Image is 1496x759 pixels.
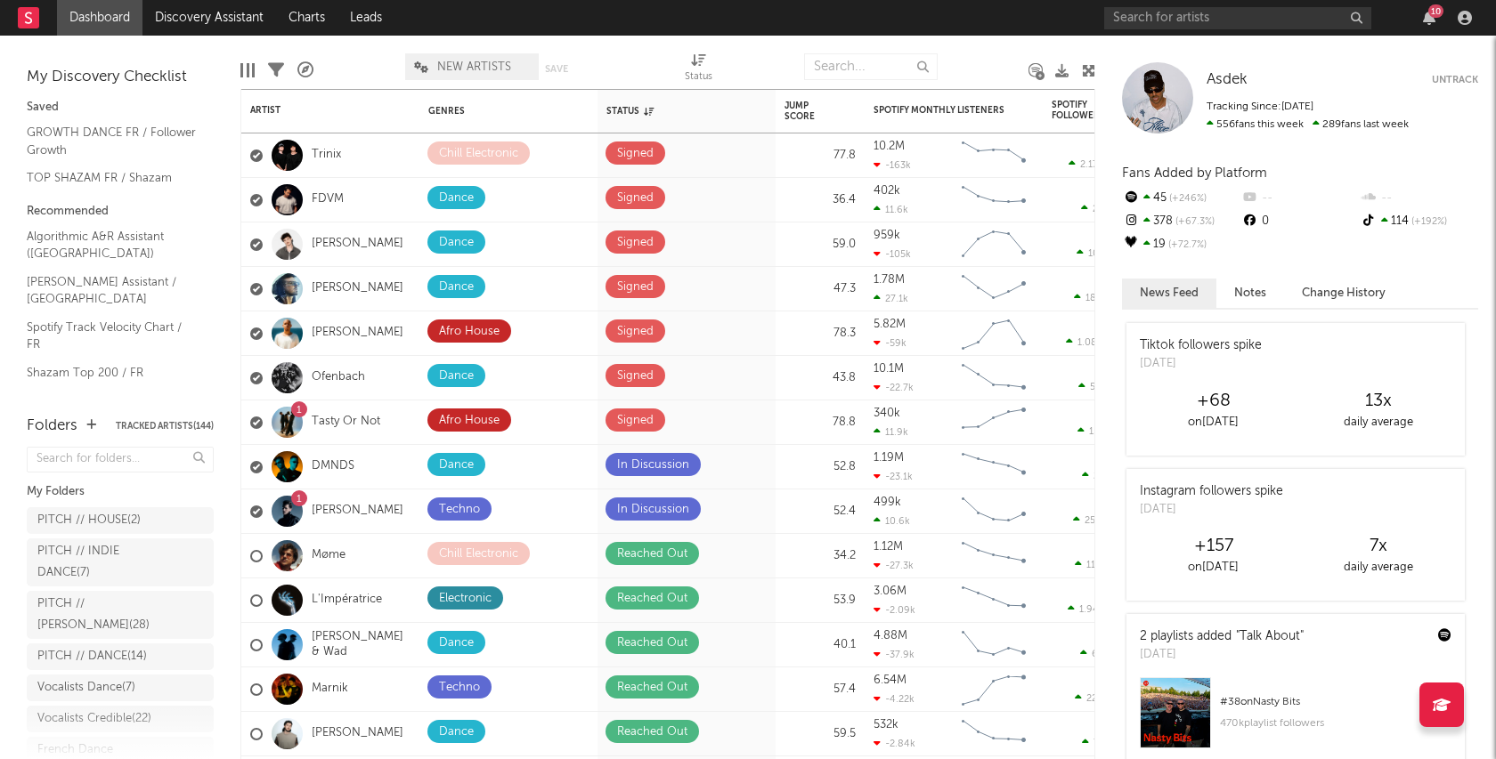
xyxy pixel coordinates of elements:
svg: Chart title [954,133,1034,178]
a: PITCH // INDIE DANCE(7) [27,538,214,586]
div: +68 [1131,391,1296,412]
svg: Chart title [954,578,1034,623]
span: +192 % [1409,217,1447,227]
button: Notes [1216,279,1284,308]
div: 10 [1428,4,1443,18]
div: -2.09k [874,604,915,616]
span: 1.94k [1079,605,1104,615]
a: Asdek [1207,71,1248,89]
div: Dance [439,277,474,298]
div: In Discussion [617,499,689,521]
div: 470k playlist followers [1220,713,1451,734]
div: Vocalists Credible ( 22 ) [37,708,151,730]
a: [PERSON_NAME] [312,726,403,741]
div: Status [685,44,712,96]
div: -23.1k [874,471,913,482]
span: Asdek [1207,72,1248,87]
svg: Chart title [954,356,1034,400]
div: 499k [874,497,901,508]
div: Signed [617,143,654,165]
div: ( ) [1068,603,1141,615]
div: 36.4 [785,190,856,211]
div: Tiktok followers spike [1140,336,1262,355]
a: Algorithmic A&R Assistant ([GEOGRAPHIC_DATA]) [27,227,196,263]
div: My Discovery Checklist [27,67,214,88]
div: 10.6k [874,515,910,527]
div: Filters [268,44,284,96]
div: ( ) [1074,292,1141,303]
div: Spotify Monthly Listeners [874,105,1007,116]
div: ( ) [1066,336,1141,348]
div: Vocalists Dance ( 7 ) [37,677,135,698]
a: Vocalists Credible(22) [27,706,214,732]
div: daily average [1296,557,1460,578]
div: 11.9k [874,426,908,438]
div: 959k [874,230,900,241]
div: daily average [1296,412,1460,433]
button: News Feed [1122,279,1216,308]
div: 5.82M [874,319,906,330]
div: Dance [439,232,474,254]
a: Shazam Top 200 / FR [27,363,196,383]
div: -2.84k [874,738,915,749]
div: PITCH // INDIE DANCE ( 7 ) [37,541,163,584]
a: Trinix [312,148,341,163]
div: Reached Out [617,677,687,698]
div: 4.88M [874,630,907,642]
input: Search... [804,53,938,80]
svg: Chart title [954,667,1034,712]
button: Save [545,64,568,74]
svg: Chart title [954,267,1034,311]
div: Folders [27,416,77,437]
input: Search for artists [1104,7,1371,29]
svg: Chart title [954,534,1034,578]
div: Electronic [439,588,492,610]
div: PITCH // [PERSON_NAME] ( 28 ) [37,593,163,636]
div: Saved [27,97,214,118]
span: 2.17k [1080,160,1103,170]
div: Techno [439,677,480,698]
a: "Talk About" [1236,630,1304,642]
div: Dance [439,722,474,743]
a: Marnik [312,682,348,697]
svg: Chart title [954,178,1034,222]
div: ( ) [1075,692,1141,704]
span: 1.08k [1077,338,1102,348]
div: Dance [439,455,474,476]
div: 52.8 [785,456,856,478]
span: Fans Added by Platform [1122,166,1267,180]
div: Dance [439,633,474,654]
div: # 38 on Nasty Bits [1220,691,1451,713]
svg: Chart title [954,623,1034,667]
div: A&R Pipeline [297,44,313,96]
a: Spotify Track Velocity Chart / FR [27,318,196,354]
span: +246 % [1167,194,1207,204]
div: on [DATE] [1131,557,1296,578]
svg: Chart title [954,712,1034,756]
a: [PERSON_NAME] Assistant / [GEOGRAPHIC_DATA] [27,272,196,309]
a: TOP SHAZAM FR / Shazam [27,168,196,188]
div: 78.3 [785,323,856,344]
div: [DATE] [1140,646,1304,664]
div: My Folders [27,481,214,503]
a: [PERSON_NAME] [312,281,403,296]
div: Edit Columns [240,44,255,96]
div: Recommended [27,201,214,222]
div: Jump Score [785,101,829,122]
div: Reached Out [617,588,687,610]
span: NEW ARTISTS [437,61,511,73]
a: PITCH // HOUSE(2) [27,507,214,534]
a: [PERSON_NAME] & Wad [312,630,411,660]
div: 52.4 [785,501,856,522]
div: Reached Out [617,722,687,743]
div: ( ) [1081,203,1141,214]
div: 402k [874,185,900,197]
div: -163k [874,159,911,171]
div: 10.2M [874,141,905,152]
a: Vocalists Dance(7) [27,674,214,701]
div: 45 [1122,187,1240,210]
div: -4.22k [874,693,915,705]
div: 3.06M [874,585,907,597]
div: Status [606,106,722,117]
div: PITCH // DANCE ( 14 ) [37,646,147,667]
